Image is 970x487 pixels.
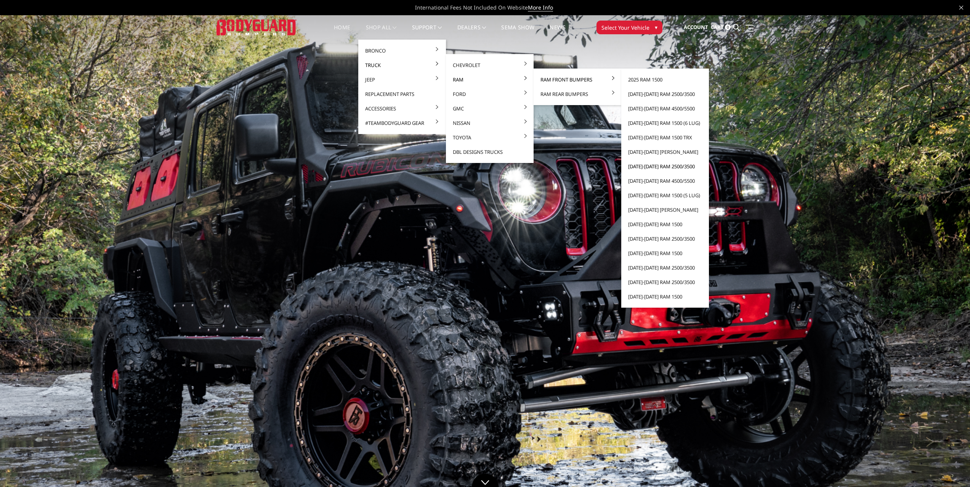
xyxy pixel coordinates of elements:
a: Cart 0 [711,17,731,38]
a: [DATE]-[DATE] Ram 1500 [624,289,706,304]
a: Chevrolet [449,58,531,72]
img: BODYGUARD BUMPERS [216,19,297,35]
a: Bronco [361,43,443,58]
button: 3 of 5 [935,283,943,295]
a: Account [684,17,708,38]
a: Support [412,25,442,40]
a: [DATE]-[DATE] Ram 2500/3500 [624,275,706,289]
span: 0 [725,24,731,30]
a: SEMA Show [501,25,534,40]
a: Accessories [361,101,443,116]
a: #TeamBodyguard Gear [361,116,443,130]
a: [DATE]-[DATE] Ram 1500 (6 lug) [624,116,706,130]
a: shop all [366,25,397,40]
a: Ram Rear Bumpers [537,87,618,101]
a: [DATE]-[DATE] Ram 4500/5500 [624,101,706,116]
a: GMC [449,101,531,116]
a: Ram [449,72,531,87]
a: [DATE]-[DATE] Ram 1500 [624,246,706,260]
button: 5 of 5 [935,308,943,320]
button: Select Your Vehicle [596,21,662,34]
a: Click to Down [472,474,499,487]
a: [DATE]-[DATE] [PERSON_NAME] [624,145,706,159]
span: Cart [711,24,724,30]
a: Ford [449,87,531,101]
a: [DATE]-[DATE] Ram 4500/5500 [624,174,706,188]
button: 1 of 5 [935,259,943,271]
a: News [550,25,565,40]
a: Replacement Parts [361,87,443,101]
a: [DATE]-[DATE] Ram 2500/3500 [624,87,706,101]
a: [DATE]-[DATE] Ram 2500/3500 [624,260,706,275]
a: Toyota [449,130,531,145]
button: 4 of 5 [935,295,943,308]
a: Truck [361,58,443,72]
a: Home [334,25,350,40]
a: 2025 Ram 1500 [624,72,706,87]
a: Ram Front Bumpers [537,72,618,87]
a: [DATE]-[DATE] Ram 1500 TRX [624,130,706,145]
a: Nissan [449,116,531,130]
a: [DATE]-[DATE] Ram 1500 [624,217,706,232]
a: Jeep [361,72,443,87]
a: Dealers [457,25,486,40]
span: Select Your Vehicle [601,24,649,32]
a: [DATE]-[DATE] [PERSON_NAME] [624,203,706,217]
button: 2 of 5 [935,271,943,283]
a: [DATE]-[DATE] Ram 2500/3500 [624,232,706,246]
a: DBL Designs Trucks [449,145,531,159]
a: [DATE]-[DATE] Ram 2500/3500 [624,159,706,174]
span: Account [684,24,708,30]
a: [DATE]-[DATE] Ram 1500 (5 lug) [624,188,706,203]
a: More Info [528,4,553,11]
span: ▾ [655,23,657,31]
